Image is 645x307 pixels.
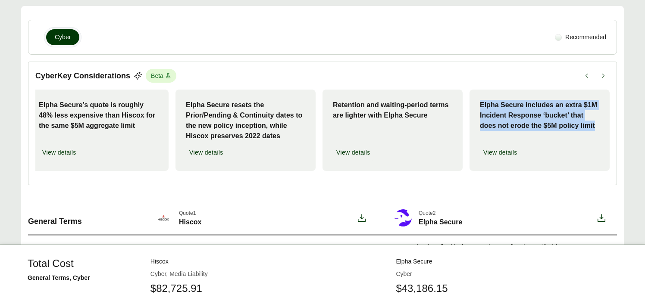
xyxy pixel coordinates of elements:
div: Non-Admitted [155,276,192,285]
span: View details [483,148,517,157]
p: Admitted [35,276,59,285]
span: Cyber [55,33,71,42]
span: View details [336,148,370,157]
p: Elpha Secure’s quote is roughly 48% less expensive than Hiscox for the same $5M aggregate limit [39,100,158,131]
p: Cyber Key Considerations [35,70,130,82]
button: View details [186,145,227,161]
p: Elpha Secure includes an extra $1M Incident Response ‘bucket’ that does not erode the $5M policy ... [480,100,599,131]
button: View details [39,145,80,161]
button: Download option [593,209,610,227]
span: View details [189,148,223,157]
p: Retention and waiting-period terms are lighter with Elpha Secure [333,100,452,121]
div: General Terms [28,202,138,234]
p: Elpha Secure resets the Prior/Pending & Continuity dates to the new policy inception, while Hisco... [186,100,305,141]
span: Elpha Secure [419,217,462,227]
img: Elpha Secure-Logo [395,209,412,226]
div: AXIS Competing Quote [155,247,218,256]
span: View details [42,148,76,157]
button: View details [333,145,374,161]
p: Rating [35,247,52,256]
div: A or A+ (as described in the quote, but not directly specified for HSB Specialty Insurance Company) [395,242,584,260]
button: Cyber [46,29,79,45]
button: View details [480,145,521,161]
span: Beta [146,69,176,83]
div: Non-Admitted [395,276,432,285]
button: Download option [353,209,370,227]
div: Recommended [551,29,610,45]
img: Hiscox-Logo [155,209,172,226]
span: Hiscox [179,217,201,227]
span: Quote 1 [179,209,201,217]
span: Quote 2 [419,209,462,217]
